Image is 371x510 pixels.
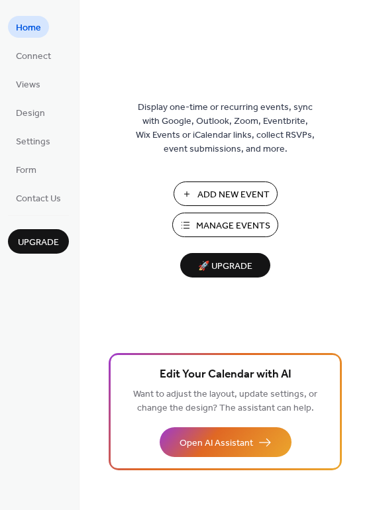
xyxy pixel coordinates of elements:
[136,101,315,156] span: Display one-time or recurring events, sync with Google, Outlook, Zoom, Eventbrite, Wix Events or ...
[16,107,45,121] span: Design
[8,187,69,209] a: Contact Us
[172,213,278,237] button: Manage Events
[133,385,317,417] span: Want to adjust the layout, update settings, or change the design? The assistant can help.
[16,192,61,206] span: Contact Us
[180,436,253,450] span: Open AI Assistant
[16,164,36,178] span: Form
[8,101,53,123] a: Design
[8,130,58,152] a: Settings
[8,16,49,38] a: Home
[197,188,270,202] span: Add New Event
[8,158,44,180] a: Form
[16,50,51,64] span: Connect
[8,44,59,66] a: Connect
[180,253,270,278] button: 🚀 Upgrade
[8,73,48,95] a: Views
[160,427,291,457] button: Open AI Assistant
[18,236,59,250] span: Upgrade
[8,229,69,254] button: Upgrade
[174,181,278,206] button: Add New Event
[160,366,291,384] span: Edit Your Calendar with AI
[188,258,262,276] span: 🚀 Upgrade
[16,135,50,149] span: Settings
[16,21,41,35] span: Home
[196,219,270,233] span: Manage Events
[16,78,40,92] span: Views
